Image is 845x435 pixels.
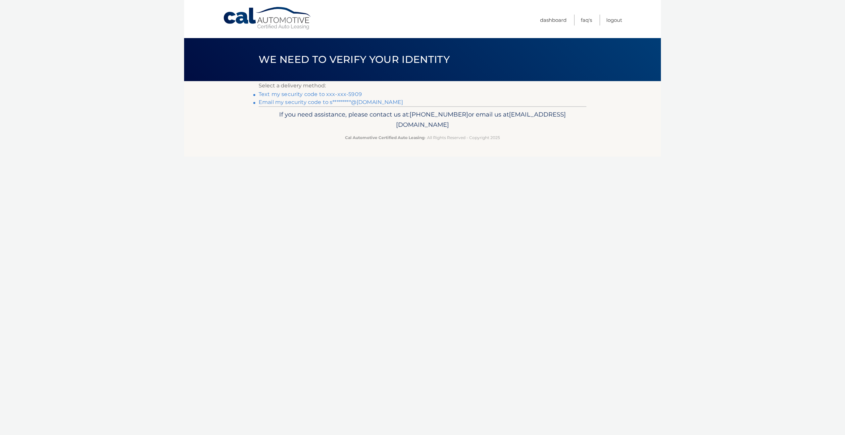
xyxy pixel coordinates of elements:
[606,15,622,25] a: Logout
[223,7,312,30] a: Cal Automotive
[410,111,468,118] span: [PHONE_NUMBER]
[259,81,586,90] p: Select a delivery method:
[345,135,424,140] strong: Cal Automotive Certified Auto Leasing
[263,134,582,141] p: - All Rights Reserved - Copyright 2025
[259,99,403,105] a: Email my security code to s*********@[DOMAIN_NAME]
[259,91,362,97] a: Text my security code to xxx-xxx-5909
[263,109,582,130] p: If you need assistance, please contact us at: or email us at
[259,53,450,66] span: We need to verify your identity
[540,15,567,25] a: Dashboard
[581,15,592,25] a: FAQ's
